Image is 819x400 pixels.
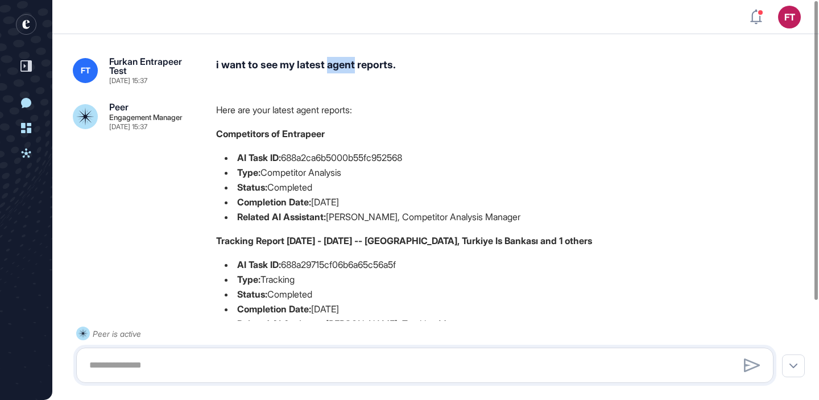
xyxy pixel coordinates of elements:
[237,196,311,208] strong: Completion Date:
[216,165,808,180] li: Competitor Analysis
[237,167,260,178] strong: Type:
[237,182,267,193] strong: Status:
[216,287,808,302] li: Completed
[237,211,326,222] strong: Related AI Assistant:
[237,259,281,270] strong: AI Task ID:
[216,128,325,139] strong: Competitors of Entrapeer
[237,152,281,163] strong: AI Task ID:
[216,257,808,272] li: 688a29715cf06b6a65c56a5f
[216,150,808,165] li: 688a2ca6b5000b55fc952568
[109,57,198,75] div: Furkan Entrapeer Test
[216,316,808,331] li: [PERSON_NAME], Tracking Manager
[109,102,129,112] div: Peer
[216,272,808,287] li: Tracking
[237,303,311,315] strong: Completion Date:
[216,195,808,209] li: [DATE]
[93,327,141,341] div: Peer is active
[237,318,326,329] strong: Related AI Assistant:
[237,274,260,285] strong: Type:
[216,180,808,195] li: Completed
[216,102,808,117] p: Here are your latest agent reports:
[216,209,808,224] li: [PERSON_NAME], Competitor Analysis Manager
[109,77,147,84] div: [DATE] 15:37
[81,66,90,75] span: FT
[216,57,808,84] div: i want to see my latest agent reports.
[109,123,147,130] div: [DATE] 15:37
[109,114,183,121] div: Engagement Manager
[216,302,808,316] li: [DATE]
[778,6,801,28] button: FT
[216,235,592,246] strong: Tracking Report [DATE] - [DATE] -- [GEOGRAPHIC_DATA], Turkiye Is Bankası and 1 others
[237,288,267,300] strong: Status:
[16,14,36,35] div: entrapeer-logo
